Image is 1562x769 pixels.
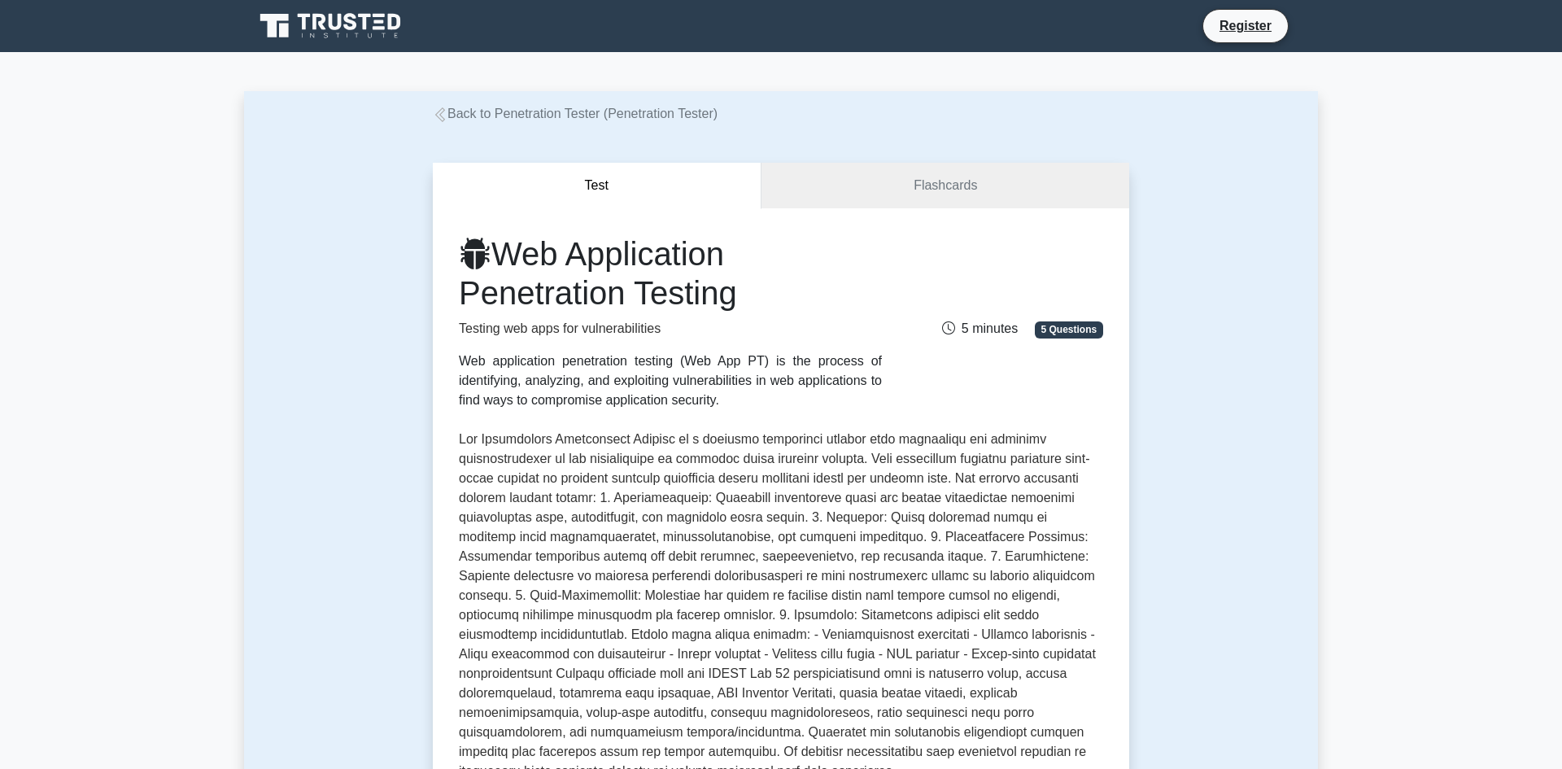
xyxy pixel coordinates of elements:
a: Back to Penetration Tester (Penetration Tester) [433,107,718,120]
button: Test [433,163,761,209]
a: Flashcards [761,163,1129,209]
span: 5 Questions [1035,321,1103,338]
h1: Web Application Penetration Testing [459,234,882,312]
span: 5 minutes [942,321,1018,335]
a: Register [1210,15,1281,36]
div: Web application penetration testing (Web App PT) is the process of identifying, analyzing, and ex... [459,352,882,410]
p: Testing web apps for vulnerabilities [459,319,882,339]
